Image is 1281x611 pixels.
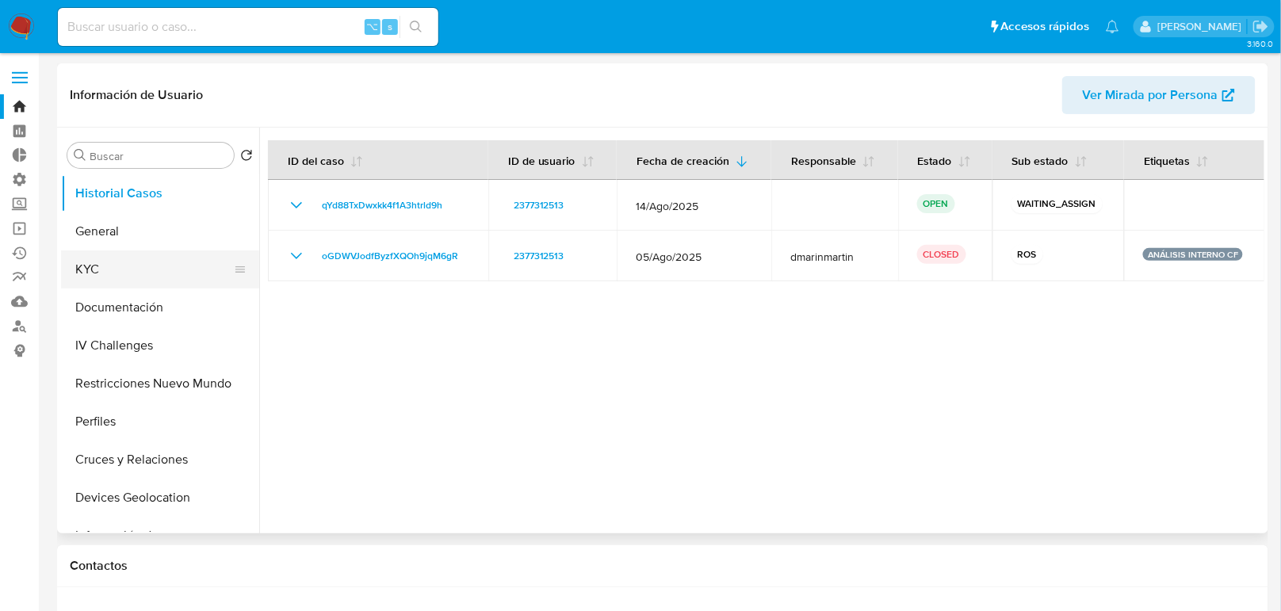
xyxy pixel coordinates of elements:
button: Perfiles [61,403,259,441]
button: IV Challenges [61,327,259,365]
button: Restricciones Nuevo Mundo [61,365,259,403]
input: Buscar usuario o caso... [58,17,438,37]
span: Ver Mirada por Persona [1083,76,1218,114]
button: KYC [61,250,247,288]
p: mariana.bardanca@mercadolibre.com [1157,19,1247,34]
span: s [388,19,392,34]
h1: Información de Usuario [70,87,203,103]
button: Ver Mirada por Persona [1062,76,1256,114]
a: Notificaciones [1106,20,1119,33]
button: Documentación [61,288,259,327]
input: Buscar [90,149,228,163]
button: Volver al orden por defecto [240,149,253,166]
button: search-icon [400,16,432,38]
span: Accesos rápidos [1001,18,1090,35]
button: Historial Casos [61,174,259,212]
a: Salir [1252,18,1269,35]
button: Buscar [74,149,86,162]
button: Devices Geolocation [61,479,259,517]
span: ⌥ [366,19,378,34]
button: General [61,212,259,250]
button: Cruces y Relaciones [61,441,259,479]
button: Información de accesos [61,517,259,555]
h1: Contactos [70,558,1256,574]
